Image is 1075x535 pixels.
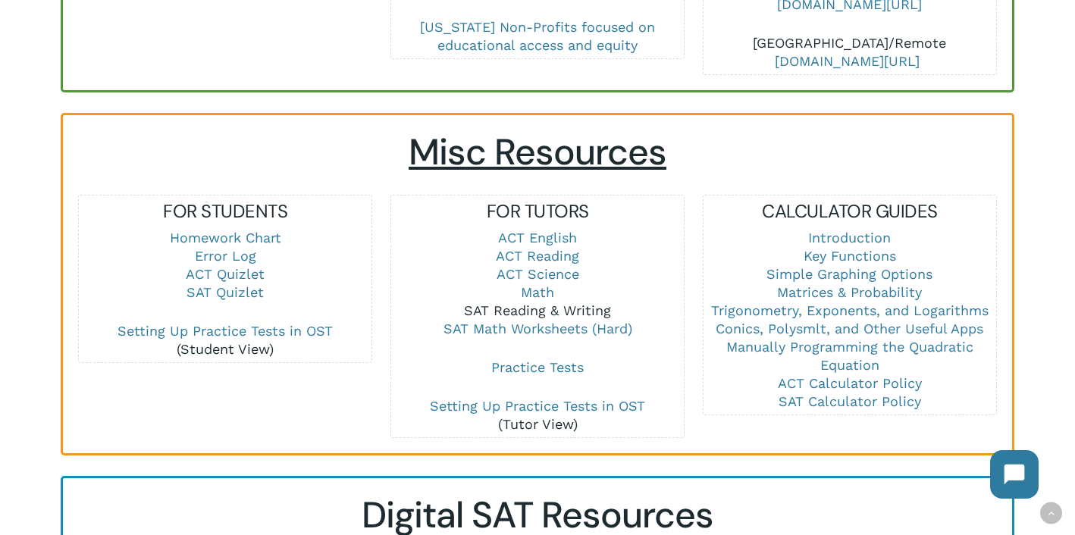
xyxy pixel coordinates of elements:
iframe: Chatbot [975,435,1054,514]
a: Trigonometry, Exponents, and Logarithms [711,302,989,318]
a: ACT Calculator Policy [778,375,922,391]
a: Error Log [195,248,256,264]
p: (Student View) [79,322,371,358]
span: Misc Resources [409,128,666,176]
a: SAT Reading & Writing [464,302,611,318]
a: Manually Programming the Quadratic Equation [726,339,973,373]
a: ACT Reading [496,248,579,264]
a: Setting Up Practice Tests in OST [430,398,645,414]
a: Conics, Polysmlt, and Other Useful Apps [716,321,983,336]
a: ACT Science [497,266,579,282]
a: Simple Graphing Options [766,266,932,282]
a: Homework Chart [170,230,281,246]
a: Introduction [808,230,891,246]
p: [GEOGRAPHIC_DATA]/Remote [704,34,995,70]
a: [DOMAIN_NAME][URL] [775,53,920,69]
a: SAT Math Worksheets (Hard) [443,321,632,336]
a: SAT Quizlet [186,284,264,300]
a: Math [521,284,554,300]
h5: FOR TUTORS [391,199,683,224]
a: ACT Quizlet [186,266,265,282]
h5: FOR STUDENTS [79,199,371,224]
a: Matrices & Probability [777,284,922,300]
p: (Tutor View) [391,397,683,433]
a: SAT Calculator Policy [779,393,921,409]
a: Key Functions [804,248,896,264]
a: ACT English [498,230,577,246]
a: Practice Tests [491,359,584,375]
a: Setting Up Practice Tests in OST [118,323,333,339]
h5: CALCULATOR GUIDES [704,199,995,224]
a: [US_STATE] Non-Profits focused on educational access and equity [420,19,655,53]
